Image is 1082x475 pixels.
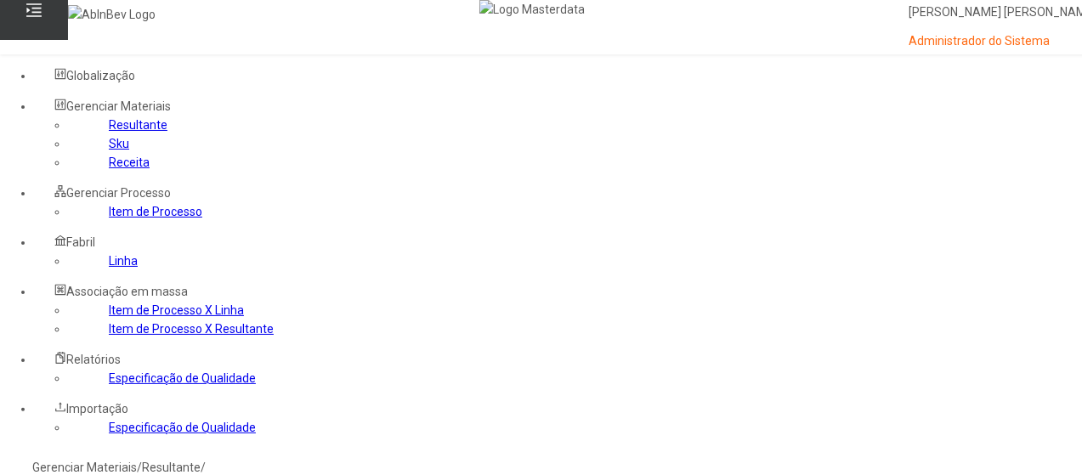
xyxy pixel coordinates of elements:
[109,118,167,132] a: Resultante
[109,156,150,169] a: Receita
[109,371,256,385] a: Especificação de Qualidade
[68,5,156,24] img: AbInBev Logo
[109,322,274,336] a: Item de Processo X Resultante
[66,99,171,113] span: Gerenciar Materiais
[66,235,95,249] span: Fabril
[109,205,202,218] a: Item de Processo
[201,461,206,474] nz-breadcrumb-separator: /
[66,69,135,82] span: Globalização
[66,402,128,416] span: Importação
[32,461,137,474] a: Gerenciar Materiais
[66,353,121,366] span: Relatórios
[109,303,244,317] a: Item de Processo X Linha
[109,421,256,434] a: Especificação de Qualidade
[137,461,142,474] nz-breadcrumb-separator: /
[66,285,188,298] span: Associação em massa
[109,254,138,268] a: Linha
[142,461,201,474] a: Resultante
[109,137,129,150] a: Sku
[66,186,171,200] span: Gerenciar Processo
